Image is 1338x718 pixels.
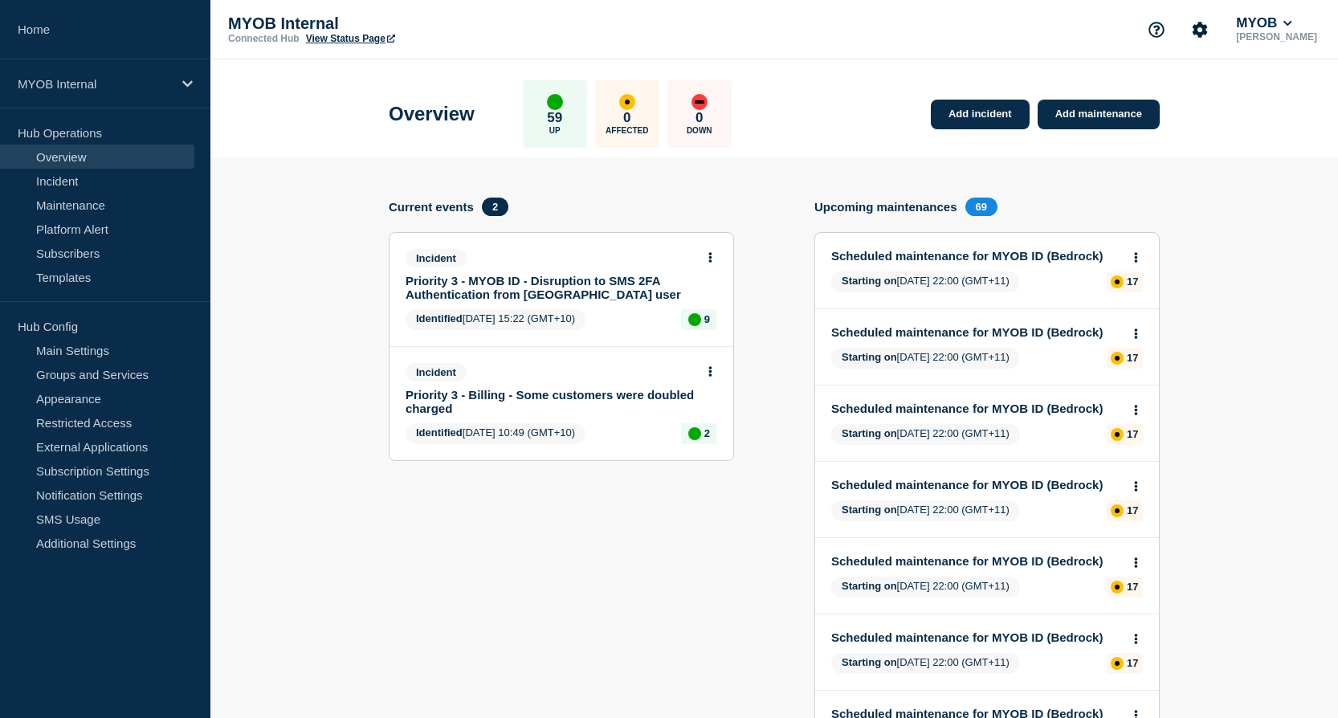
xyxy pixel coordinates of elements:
p: Up [549,126,561,135]
p: 0 [696,110,703,126]
p: 2 [704,427,710,439]
div: up [688,313,701,326]
p: Connected Hub [228,33,300,44]
a: Priority 3 - MYOB ID - Disruption to SMS 2FA Authentication from [GEOGRAPHIC_DATA] user [406,274,696,301]
div: down [691,94,708,110]
a: Add maintenance [1038,100,1160,129]
span: 69 [965,198,997,216]
span: Starting on [842,504,897,516]
p: 59 [547,110,562,126]
a: Priority 3 - Billing - Some customers were doubled charged [406,388,696,415]
p: 17 [1127,657,1138,669]
div: affected [1111,275,1124,288]
span: Incident [406,249,467,267]
span: Identified [416,426,463,439]
p: 0 [623,110,630,126]
a: Add incident [931,100,1030,129]
span: Starting on [842,275,897,287]
div: affected [1111,504,1124,517]
p: Down [687,126,712,135]
span: Starting on [842,580,897,592]
span: Starting on [842,351,897,363]
span: [DATE] 22:00 (GMT+11) [831,653,1020,674]
div: affected [1111,657,1124,670]
span: Starting on [842,427,897,439]
button: Support [1140,13,1173,47]
p: Affected [606,126,648,135]
button: MYOB [1233,15,1295,31]
p: [PERSON_NAME] [1233,31,1320,43]
span: Identified [416,312,463,324]
p: 17 [1127,352,1138,364]
div: affected [1111,581,1124,594]
div: affected [619,94,635,110]
a: Scheduled maintenance for MYOB ID (Bedrock) [831,325,1121,339]
div: up [547,94,563,110]
span: [DATE] 22:00 (GMT+11) [831,577,1020,598]
p: MYOB Internal [228,14,549,33]
span: 2 [482,198,508,216]
span: [DATE] 22:00 (GMT+11) [831,424,1020,445]
span: Starting on [842,656,897,668]
span: [DATE] 22:00 (GMT+11) [831,500,1020,521]
a: Scheduled maintenance for MYOB ID (Bedrock) [831,402,1121,415]
div: up [688,427,701,440]
p: MYOB Internal [18,77,172,91]
p: 17 [1127,428,1138,440]
h4: Upcoming maintenances [814,200,957,214]
a: Scheduled maintenance for MYOB ID (Bedrock) [831,249,1121,263]
p: 17 [1127,504,1138,516]
div: affected [1111,428,1124,441]
p: 9 [704,313,710,325]
span: [DATE] 15:22 (GMT+10) [406,309,585,330]
h1: Overview [389,103,475,125]
div: affected [1111,352,1124,365]
span: [DATE] 10:49 (GMT+10) [406,423,585,444]
a: Scheduled maintenance for MYOB ID (Bedrock) [831,630,1121,644]
span: Incident [406,363,467,381]
a: Scheduled maintenance for MYOB ID (Bedrock) [831,554,1121,568]
a: View Status Page [306,33,395,44]
button: Account settings [1183,13,1217,47]
h4: Current events [389,200,474,214]
span: [DATE] 22:00 (GMT+11) [831,271,1020,292]
p: 17 [1127,581,1138,593]
p: 17 [1127,275,1138,288]
span: [DATE] 22:00 (GMT+11) [831,348,1020,369]
a: Scheduled maintenance for MYOB ID (Bedrock) [831,478,1121,492]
